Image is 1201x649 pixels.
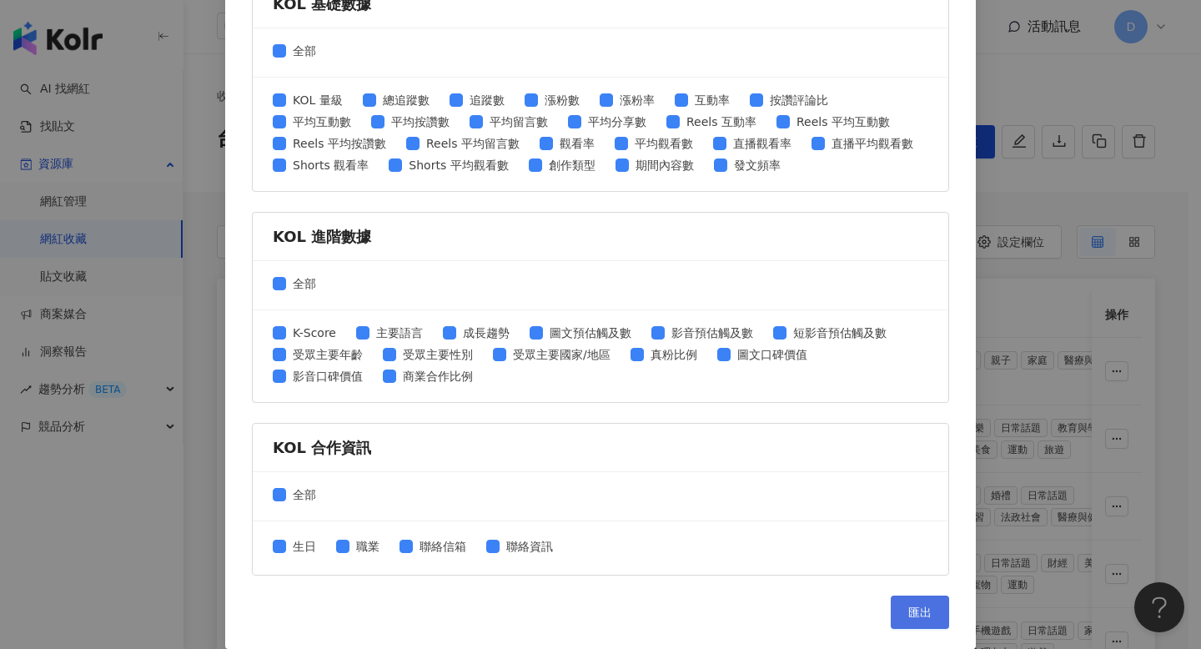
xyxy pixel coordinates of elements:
[396,345,480,364] span: 受眾主要性別
[456,324,516,342] span: 成長趨勢
[506,345,617,364] span: 受眾主要國家/地區
[629,156,701,174] span: 期間內容數
[413,537,473,556] span: 聯絡信箱
[286,324,343,342] span: K-Score
[384,113,456,131] span: 平均按讚數
[790,113,897,131] span: Reels 平均互動數
[483,113,555,131] span: 平均留言數
[286,274,323,293] span: 全部
[286,91,349,109] span: KOL 量級
[581,113,653,131] span: 平均分享數
[273,226,928,247] div: KOL 進階數據
[908,606,932,619] span: 匯出
[286,113,358,131] span: 平均互動數
[286,367,369,385] span: 影音口碑價值
[286,485,323,504] span: 全部
[376,91,436,109] span: 總追蹤數
[402,156,515,174] span: Shorts 平均觀看數
[286,156,375,174] span: Shorts 觀看率
[786,324,893,342] span: 短影音預估觸及數
[891,596,949,629] button: 匯出
[420,134,526,153] span: Reels 平均留言數
[665,324,760,342] span: 影音預估觸及數
[726,134,798,153] span: 直播觀看率
[542,156,602,174] span: 創作類型
[286,345,369,364] span: 受眾主要年齡
[286,42,323,60] span: 全部
[500,537,560,556] span: 聯絡資訊
[763,91,835,109] span: 按讚評論比
[688,91,736,109] span: 互動率
[543,324,638,342] span: 圖文預估觸及數
[613,91,661,109] span: 漲粉率
[286,537,323,556] span: 生日
[349,537,386,556] span: 職業
[369,324,430,342] span: 主要語言
[731,345,814,364] span: 圖文口碑價值
[538,91,586,109] span: 漲粉數
[286,134,393,153] span: Reels 平均按讚數
[727,156,787,174] span: 發文頻率
[273,437,928,458] div: KOL 合作資訊
[396,367,480,385] span: 商業合作比例
[680,113,763,131] span: Reels 互動率
[644,345,704,364] span: 真粉比例
[463,91,511,109] span: 追蹤數
[628,134,700,153] span: 平均觀看數
[825,134,920,153] span: 直播平均觀看數
[553,134,601,153] span: 觀看率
